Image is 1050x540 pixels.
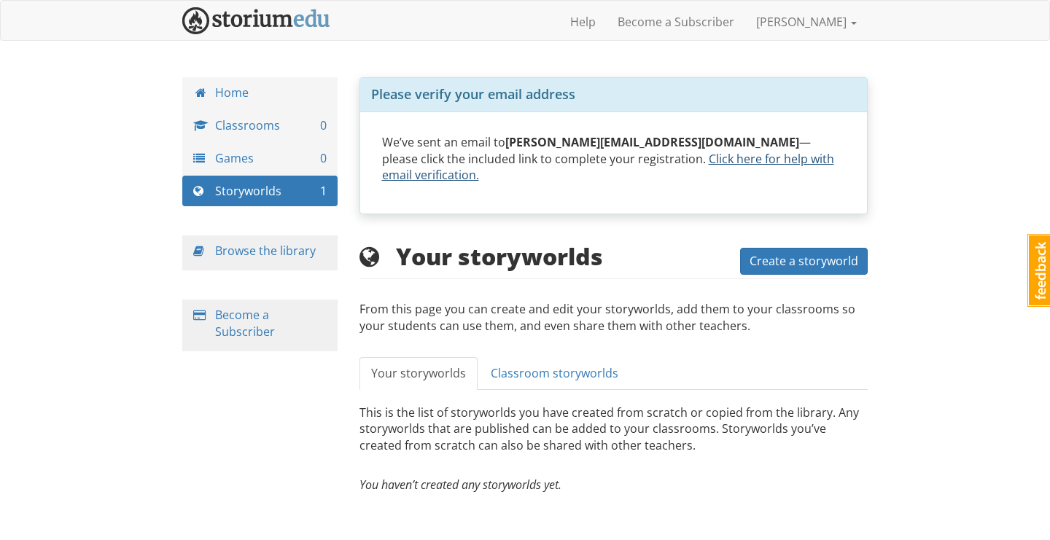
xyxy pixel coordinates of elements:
a: Storyworlds 1 [182,176,338,207]
em: You haven’t created any storyworlds yet. [359,477,561,493]
a: Click here for help with email verification. [382,151,834,184]
span: 0 [320,117,327,134]
span: Please verify your email address [371,85,575,103]
h2: Your storyworlds [359,243,603,269]
a: Classrooms 0 [182,110,338,141]
a: Games 0 [182,143,338,174]
a: [PERSON_NAME] [745,4,868,40]
p: This is the list of storyworlds you have created from scratch or copied from the library. Any sto... [359,404,868,469]
p: We’ve sent an email to — please click the included link to complete your registration. [382,134,846,184]
span: Your storyworlds [371,365,466,381]
span: Create a storyworld [750,253,858,269]
strong: [PERSON_NAME][EMAIL_ADDRESS][DOMAIN_NAME] [505,134,799,150]
a: Become a Subscriber [607,4,745,40]
img: StoriumEDU [182,7,330,34]
a: Become a Subscriber [215,307,275,340]
span: Classroom storyworlds [491,365,618,381]
button: Create a storyworld [740,248,868,275]
a: Help [559,4,607,40]
a: Browse the library [215,243,316,259]
span: 0 [320,150,327,167]
p: From this page you can create and edit your storyworlds, add them to your classrooms so your stud... [359,301,868,349]
span: 1 [320,183,327,200]
a: Home [182,77,338,109]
